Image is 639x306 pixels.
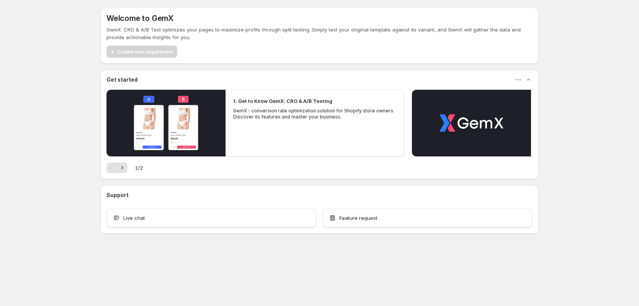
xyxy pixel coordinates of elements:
[412,90,531,156] button: Play video
[233,108,397,120] p: GemX - conversion rate optimization solution for Shopify store owners. Discover its features and ...
[106,191,129,199] h3: Support
[339,214,377,222] span: Feature request
[106,14,173,23] h5: Welcome to GemX
[106,90,226,156] button: Play video
[233,97,332,105] h2: 1. Get to Know GemX: CRO & A/B Testing
[106,26,532,41] p: GemX: CRO & A/B Test optimizes your pages to maximize profits through split testing. Simply test ...
[123,214,145,222] span: Live chat
[106,162,127,173] nav: Pagination
[135,164,143,172] span: 1 / 2
[106,76,138,84] h3: Get started
[117,162,127,173] button: Next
